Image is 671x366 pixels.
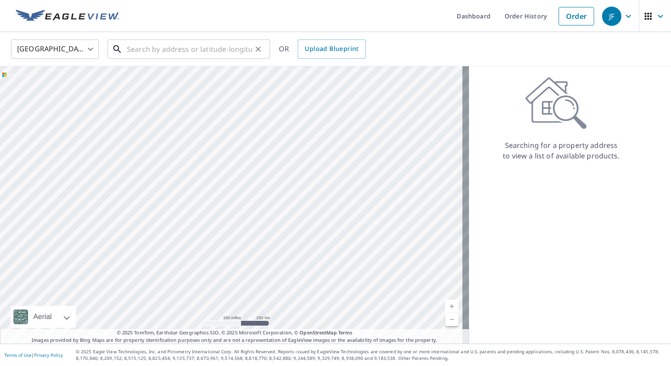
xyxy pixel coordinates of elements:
[559,7,594,25] a: Order
[305,43,358,54] span: Upload Blueprint
[117,329,353,337] span: © 2025 TomTom, Earthstar Geographics SIO, © 2025 Microsoft Corporation, ©
[4,352,63,358] p: |
[11,306,76,328] div: Aerial
[445,313,458,326] a: Current Level 5, Zoom Out
[34,352,63,358] a: Privacy Policy
[602,7,621,26] div: JF
[16,10,119,23] img: EV Logo
[299,329,336,336] a: OpenStreetMap
[76,348,667,362] p: © 2025 Eagle View Technologies, Inc. and Pictometry International Corp. All Rights Reserved. Repo...
[445,300,458,313] a: Current Level 5, Zoom In
[502,140,620,161] p: Searching for a property address to view a list of available products.
[4,352,32,358] a: Terms of Use
[11,37,99,61] div: [GEOGRAPHIC_DATA]
[252,43,264,55] button: Clear
[338,329,353,336] a: Terms
[127,37,252,61] input: Search by address or latitude-longitude
[298,39,365,59] a: Upload Blueprint
[279,39,366,59] div: OR
[31,306,54,328] div: Aerial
